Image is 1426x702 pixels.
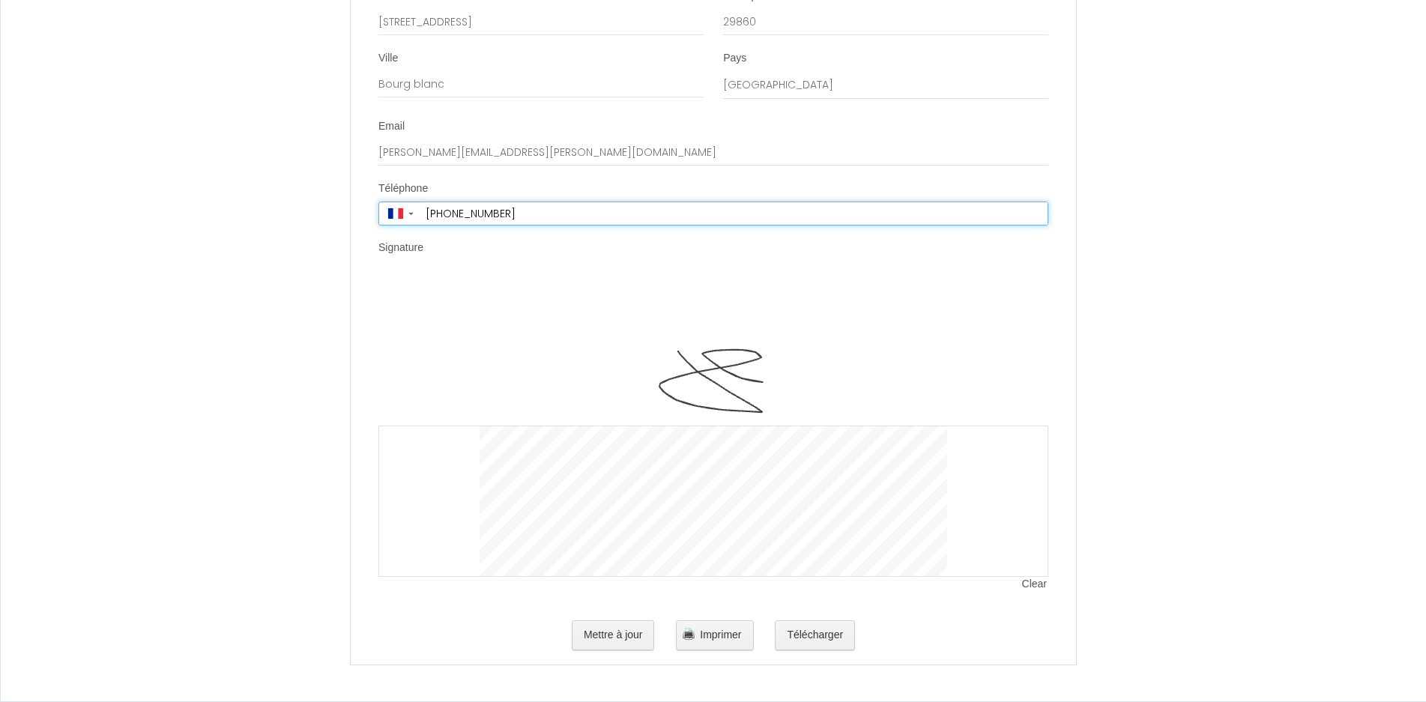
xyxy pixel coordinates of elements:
img: signature [648,276,779,426]
button: Mettre à jour [572,620,655,650]
label: Email [378,119,405,134]
label: Signature [378,240,423,255]
label: Ville [378,51,398,66]
label: Pays [723,51,746,66]
span: Clear [1022,577,1048,592]
button: Imprimer [676,620,753,650]
input: +33 6 12 34 56 78 [420,202,1048,225]
span: ▼ [407,211,415,217]
button: Télécharger [775,620,855,650]
span: Imprimer [700,629,741,641]
img: printer.png [683,628,695,640]
label: Téléphone [378,181,428,196]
